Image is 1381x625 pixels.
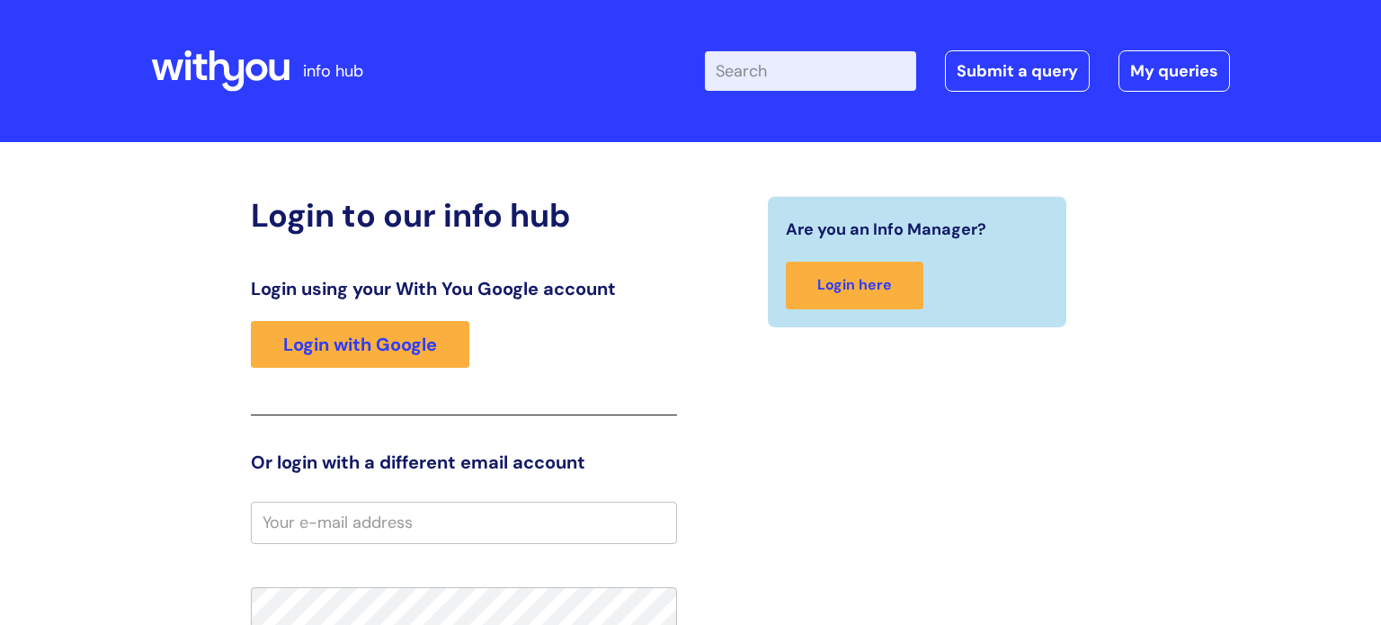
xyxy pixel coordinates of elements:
span: Are you an Info Manager? [786,215,986,244]
h3: Or login with a different email account [251,451,677,473]
input: Your e-mail address [251,502,677,543]
a: Submit a query [945,50,1090,92]
input: Search [705,51,916,91]
a: Login with Google [251,321,469,368]
h2: Login to our info hub [251,196,677,235]
p: info hub [303,57,363,85]
a: My queries [1118,50,1230,92]
a: Login here [786,262,923,309]
h3: Login using your With You Google account [251,278,677,299]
